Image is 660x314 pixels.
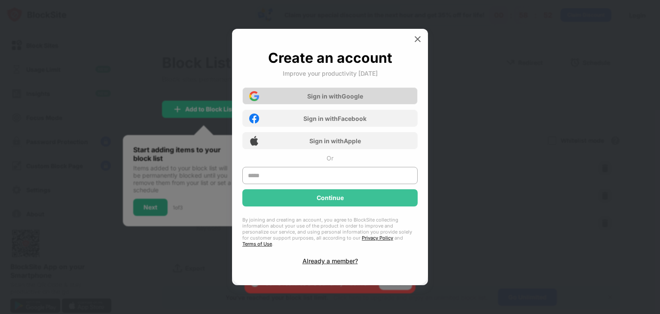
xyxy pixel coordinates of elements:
[327,154,333,162] div: Or
[362,235,393,241] a: Privacy Policy
[249,91,259,101] img: google-icon.png
[302,257,358,265] div: Already a member?
[307,92,363,100] div: Sign in with Google
[242,217,418,247] div: By joining and creating an account, you agree to BlockSite collecting information about your use ...
[303,115,367,122] div: Sign in with Facebook
[283,70,378,77] div: Improve your productivity [DATE]
[249,136,259,146] img: apple-icon.png
[309,137,361,145] div: Sign in with Apple
[317,194,344,201] div: Continue
[242,241,272,247] a: Terms of Use
[249,114,259,123] img: facebook-icon.png
[268,49,392,66] div: Create an account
